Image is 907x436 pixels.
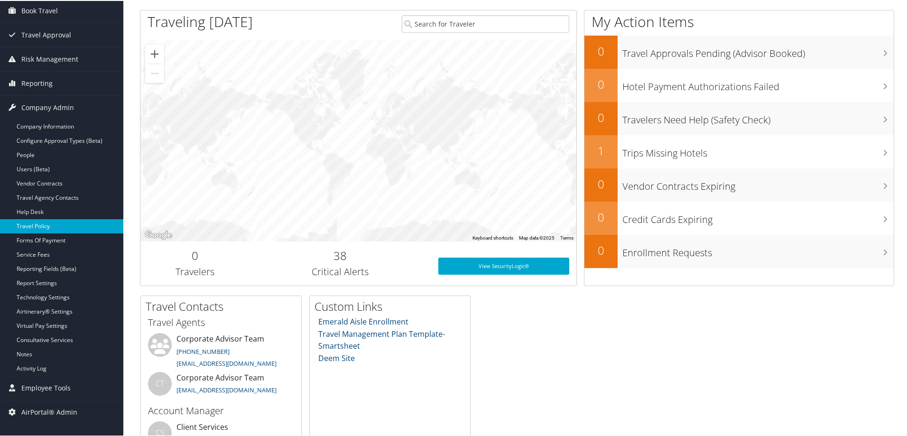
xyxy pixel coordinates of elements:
h3: Credit Cards Expiring [622,207,894,225]
h1: Traveling [DATE] [148,11,253,31]
span: Risk Management [21,46,78,70]
li: Corporate Advisor Team [143,332,299,371]
h2: Travel Contacts [146,297,301,314]
span: Company Admin [21,95,74,119]
a: [EMAIL_ADDRESS][DOMAIN_NAME] [176,385,277,393]
span: Employee Tools [21,375,71,399]
a: 0Travel Approvals Pending (Advisor Booked) [584,35,894,68]
input: Search for Traveler [402,14,569,32]
a: Open this area in Google Maps (opens a new window) [143,228,174,241]
img: Google [143,228,174,241]
span: AirPortal® Admin [21,399,77,423]
a: 0Vendor Contracts Expiring [584,167,894,201]
h2: 0 [584,241,618,258]
div: CT [148,371,172,395]
h2: 0 [584,208,618,224]
h2: Custom Links [315,297,470,314]
button: Zoom in [145,44,164,63]
a: 1Trips Missing Hotels [584,134,894,167]
span: Map data ©2025 [519,234,555,240]
h3: Travel Approvals Pending (Advisor Booked) [622,41,894,59]
h3: Travel Agents [148,315,294,328]
button: Keyboard shortcuts [472,234,513,241]
a: 0Hotel Payment Authorizations Failed [584,68,894,101]
h1: My Action Items [584,11,894,31]
a: Emerald Aisle Enrollment [318,315,408,326]
a: Terms (opens in new tab) [560,234,574,240]
a: [EMAIL_ADDRESS][DOMAIN_NAME] [176,358,277,367]
h2: 38 [257,247,424,263]
span: Travel Approval [21,22,71,46]
h2: 0 [584,175,618,191]
a: View SecurityLogic® [438,257,569,274]
a: Travel Management Plan Template- Smartsheet [318,328,445,351]
a: 0Enrollment Requests [584,234,894,267]
h3: Hotel Payment Authorizations Failed [622,74,894,93]
a: 0Credit Cards Expiring [584,201,894,234]
h3: Vendor Contracts Expiring [622,174,894,192]
h3: Account Manager [148,403,294,417]
a: [PHONE_NUMBER] [176,346,230,355]
h3: Enrollment Requests [622,241,894,259]
h2: 0 [584,75,618,92]
a: 0Travelers Need Help (Safety Check) [584,101,894,134]
h2: 0 [148,247,242,263]
h3: Travelers Need Help (Safety Check) [622,108,894,126]
h3: Travelers [148,264,242,278]
button: Zoom out [145,63,164,82]
a: Deem Site [318,352,355,362]
h2: 0 [584,42,618,58]
h2: 0 [584,109,618,125]
h2: 1 [584,142,618,158]
h3: Trips Missing Hotels [622,141,894,159]
span: Reporting [21,71,53,94]
h3: Critical Alerts [257,264,424,278]
li: Corporate Advisor Team [143,371,299,402]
